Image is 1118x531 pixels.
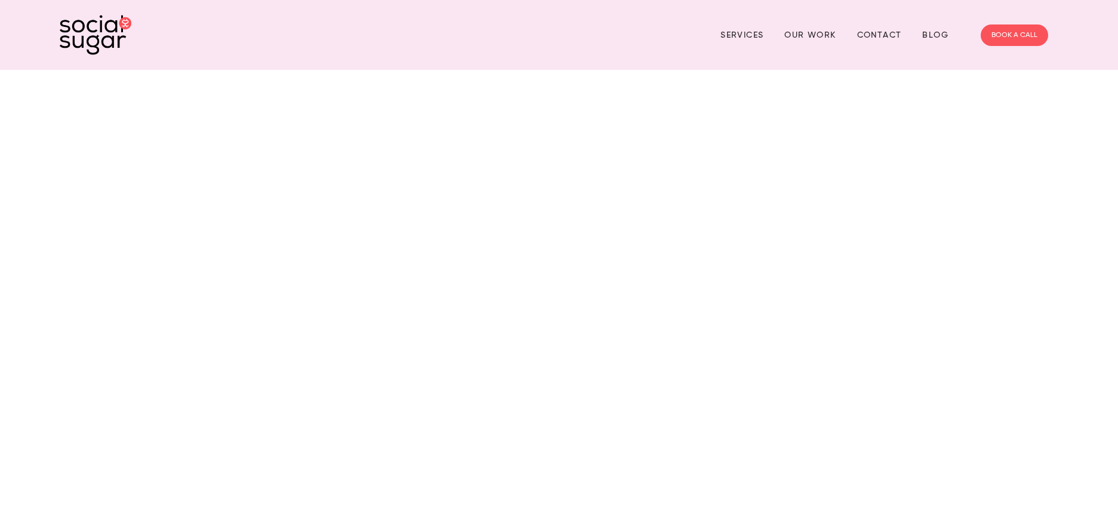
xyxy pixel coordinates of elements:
[60,15,131,55] img: SocialSugar
[784,26,836,44] a: Our Work
[720,26,763,44] a: Services
[857,26,902,44] a: Contact
[922,26,948,44] a: Blog
[981,24,1048,46] a: BOOK A CALL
